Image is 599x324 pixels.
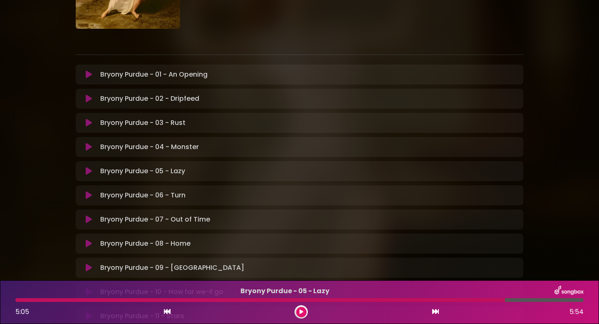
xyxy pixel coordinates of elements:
[100,190,518,200] p: Bryony Purdue - 06 - Turn
[569,307,584,317] span: 5:54
[15,307,29,317] span: 5:05
[100,118,518,128] p: Bryony Purdue - 03 - Rust
[100,142,518,152] p: Bryony Purdue - 04 - Monster
[100,70,518,80] p: Bryony Purdue - 01 - An Opening
[554,286,584,297] img: songbox-logo-white.png
[15,286,554,296] p: Bryony Purdue - 05 - Lazy
[100,263,518,273] p: Bryony Purdue - 09 - [GEOGRAPHIC_DATA]
[100,166,518,176] p: Bryony Purdue - 05 - Lazy
[100,239,518,249] p: Bryony Purdue - 08 - Home
[100,94,518,104] p: Bryony Purdue - 02 - Dripfeed
[100,214,518,224] p: Bryony Purdue - 07 - Out of Time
